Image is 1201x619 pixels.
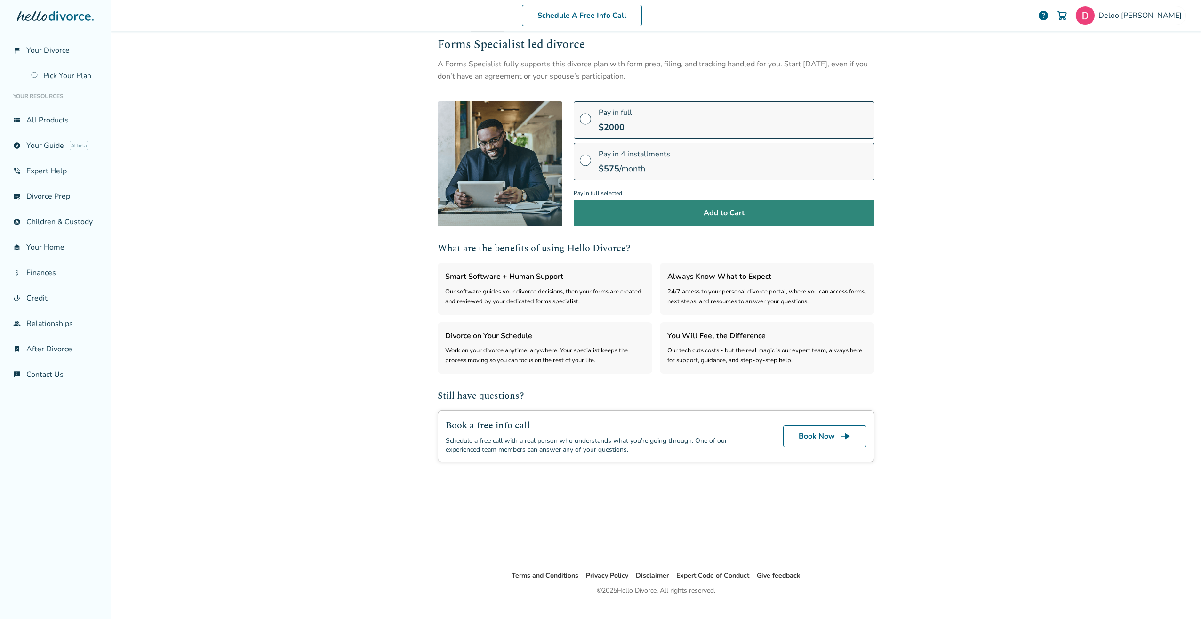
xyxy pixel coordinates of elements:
a: list_alt_checkDivorce Prep [8,186,103,207]
a: Pick Your Plan [25,65,103,87]
h3: Smart Software + Human Support [445,270,645,283]
span: $ 575 [599,163,619,174]
span: garage_home [13,244,21,251]
li: Your Resources [8,87,103,106]
a: finance_modeCredit [8,287,103,309]
span: line_end_arrow [840,431,851,442]
span: bookmark_check [13,345,21,353]
h2: Book a free info call [446,418,761,432]
div: /month [599,163,670,174]
img: Deloo Anderson [1076,6,1095,25]
span: attach_money [13,269,21,277]
div: 24/7 access to your personal divorce portal, where you can access forms, next steps, and resource... [667,287,867,307]
iframe: Chat Widget [1154,574,1201,619]
a: account_childChildren & Custody [8,211,103,233]
li: Give feedback [757,570,801,581]
span: chat_info [13,371,21,378]
a: help [1038,10,1049,21]
span: Pay in full selected. [574,187,874,200]
span: account_child [13,218,21,226]
img: Cart [1057,10,1068,21]
a: garage_homeYour Home [8,236,103,258]
li: Disclaimer [636,570,669,581]
h2: Forms Specialist led divorce [438,36,874,54]
div: Our software guides your divorce decisions, then your forms are created and reviewed by your dedi... [445,287,645,307]
h3: You Will Feel the Difference [667,330,867,342]
a: Book Nowline_end_arrow [783,425,866,447]
a: groupRelationships [8,313,103,334]
span: explore [13,142,21,149]
a: phone_in_talkExpert Help [8,160,103,182]
a: Privacy Policy [586,571,628,580]
span: flag_2 [13,47,21,54]
a: Expert Code of Conduct [676,571,749,580]
h3: Always Know What to Expect [667,270,867,283]
h3: Divorce on Your Schedule [445,330,645,342]
span: Deloo [PERSON_NAME] [1098,10,1185,21]
a: bookmark_checkAfter Divorce [8,338,103,360]
span: Pay in 4 installments [599,149,670,159]
span: group [13,320,21,327]
a: view_listAll Products [8,109,103,131]
a: chat_infoContact Us [8,364,103,385]
div: Schedule a free call with a real person who understands what you’re going through. One of our exp... [446,436,761,454]
div: Our tech cuts costs - but the real magic is our expert team, always here for support, guidance, a... [667,346,867,366]
h2: Still have questions? [438,389,874,403]
h2: What are the benefits of using Hello Divorce? [438,241,874,255]
a: exploreYour GuideAI beta [8,135,103,156]
span: Your Divorce [26,45,70,56]
a: Terms and Conditions [512,571,578,580]
span: list_alt_check [13,193,21,200]
span: AI beta [70,141,88,150]
span: phone_in_talk [13,167,21,175]
div: A Forms Specialist fully supports this divorce plan with form prep, filing, and tracking handled ... [438,58,874,83]
button: Add to Cart [574,200,874,226]
span: Pay in full [599,107,632,118]
span: $ 2000 [599,122,625,133]
a: attach_moneyFinances [8,262,103,284]
span: finance_mode [13,294,21,302]
a: flag_2Your Divorce [8,40,103,61]
div: Work on your divorce anytime, anywhere. Your specialist keeps the process moving so you can focus... [445,346,645,366]
span: view_list [13,116,21,124]
a: Schedule A Free Info Call [522,5,642,26]
img: [object Object] [438,101,562,226]
div: © 2025 Hello Divorce. All rights reserved. [597,585,715,596]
